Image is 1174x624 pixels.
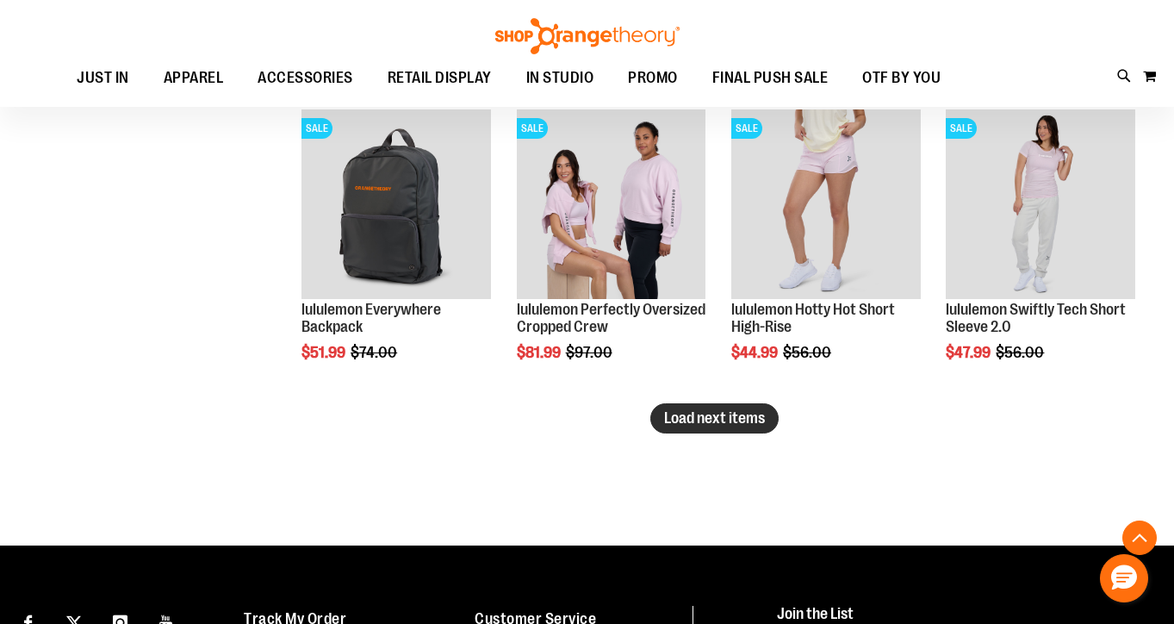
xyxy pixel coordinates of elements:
[628,59,678,97] span: PROMO
[946,344,993,361] span: $47.99
[937,101,1143,405] div: product
[664,409,765,427] span: Load next items
[517,118,548,139] span: SALE
[517,344,563,361] span: $81.99
[146,59,241,97] a: APPAREL
[59,59,146,98] a: JUST IN
[301,301,441,335] a: lululemon Everywhere Backpack
[301,109,490,301] a: lululemon Everywhere BackpackSALE
[370,59,509,98] a: RETAIL DISPLAY
[517,109,705,298] img: lululemon Perfectly Oversized Cropped Crew
[301,344,348,361] span: $51.99
[946,109,1134,301] a: lululemon Swiftly Tech Short Sleeve 2.0SALE
[351,344,400,361] span: $74.00
[862,59,941,97] span: OTF BY YOU
[650,403,779,434] button: Load next items
[731,344,780,361] span: $44.99
[240,59,370,98] a: ACCESSORIES
[731,301,895,335] a: lululemon Hotty Hot Short High-Rise
[77,59,129,97] span: JUST IN
[695,59,846,98] a: FINAL PUSH SALE
[258,59,353,97] span: ACCESSORIES
[1122,521,1157,555] button: Back To Top
[731,109,920,301] a: lululemon Hotty Hot Short High-RiseSALE
[731,109,920,298] img: lululemon Hotty Hot Short High-Rise
[293,101,499,405] div: product
[731,118,762,139] span: SALE
[517,301,705,335] a: lululemon Perfectly Oversized Cropped Crew
[845,59,958,98] a: OTF BY YOU
[388,59,492,97] span: RETAIL DISPLAY
[508,101,714,405] div: product
[301,118,332,139] span: SALE
[526,59,594,97] span: IN STUDIO
[996,344,1047,361] span: $56.00
[1100,554,1148,602] button: Hello, have a question? Let’s chat.
[723,101,929,405] div: product
[509,59,612,98] a: IN STUDIO
[946,118,977,139] span: SALE
[946,301,1126,335] a: lululemon Swiftly Tech Short Sleeve 2.0
[611,59,695,98] a: PROMO
[517,109,705,301] a: lululemon Perfectly Oversized Cropped CrewSALE
[712,59,829,97] span: FINAL PUSH SALE
[301,109,490,298] img: lululemon Everywhere Backpack
[164,59,224,97] span: APPAREL
[566,344,615,361] span: $97.00
[946,109,1134,298] img: lululemon Swiftly Tech Short Sleeve 2.0
[493,18,682,54] img: Shop Orangetheory
[783,344,834,361] span: $56.00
